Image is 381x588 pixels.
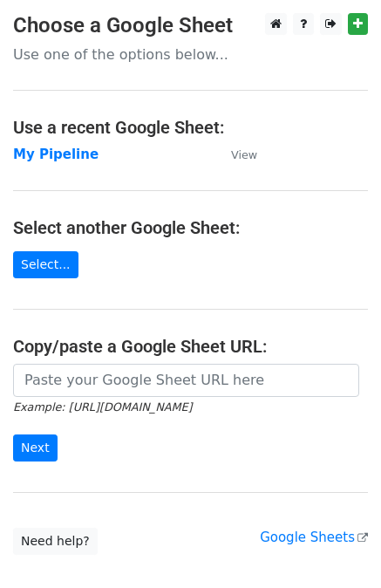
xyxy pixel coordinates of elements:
a: Google Sheets [260,530,368,545]
a: My Pipeline [13,147,99,162]
small: View [231,148,257,161]
h4: Select another Google Sheet: [13,217,368,238]
input: Paste your Google Sheet URL here [13,364,359,397]
h4: Copy/paste a Google Sheet URL: [13,336,368,357]
a: Select... [13,251,78,278]
h3: Choose a Google Sheet [13,13,368,38]
small: Example: [URL][DOMAIN_NAME] [13,400,192,414]
a: View [214,147,257,162]
p: Use one of the options below... [13,45,368,64]
input: Next [13,434,58,462]
h4: Use a recent Google Sheet: [13,117,368,138]
a: Need help? [13,528,98,555]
